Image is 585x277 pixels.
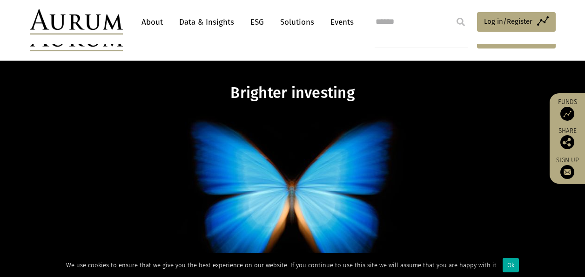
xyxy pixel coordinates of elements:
img: Aurum [30,9,123,35]
a: Data & Insights [175,14,239,31]
a: ESG [246,14,269,31]
h1: Brighter investing [113,84,472,102]
a: Funds [554,98,580,121]
img: Share this post [560,135,574,149]
div: Ok [503,258,519,272]
a: Log in/Register [477,12,556,32]
div: Share [554,128,580,149]
input: Submit [451,13,470,31]
a: Sign up [554,156,580,179]
a: Solutions [276,14,319,31]
span: Log in/Register [484,16,532,27]
img: Sign up to our newsletter [560,165,574,179]
a: About [137,14,168,31]
img: Access Funds [560,107,574,121]
a: Events [326,14,354,31]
